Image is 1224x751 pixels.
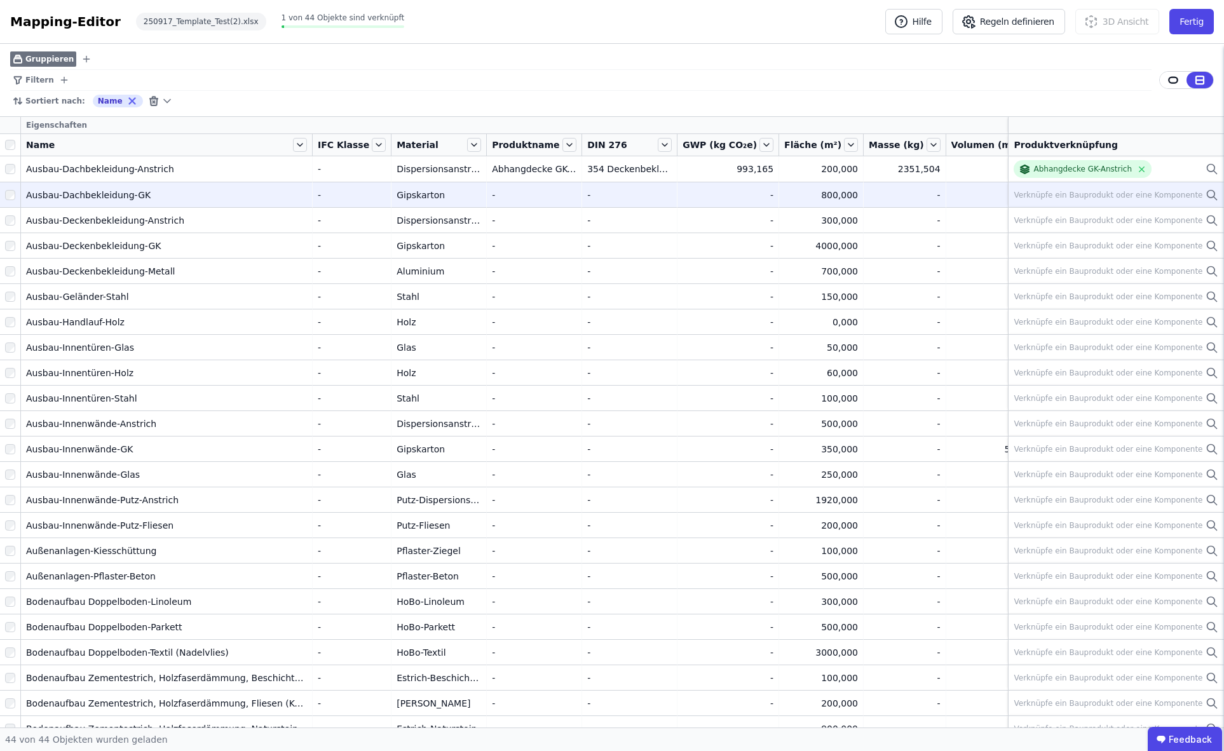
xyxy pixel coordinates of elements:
[951,545,1036,557] div: 0,000
[951,519,1036,532] div: 0,000
[869,265,941,278] div: -
[397,595,481,608] div: HoBo-Linoleum
[318,697,386,710] div: -
[318,468,386,481] div: -
[1075,9,1159,34] button: 3D Ansicht
[318,316,386,328] div: -
[1014,698,1202,708] div: Verknüpfe ein Bauprodukt oder eine Komponente
[492,417,576,430] div: -
[683,316,773,328] div: -
[587,163,672,175] div: 354 Deckenbekleidungen
[397,697,481,710] div: [PERSON_NAME]
[318,417,386,430] div: -
[1014,419,1202,429] div: Verknüpfe ein Bauprodukt oder eine Komponente
[1014,393,1202,403] div: Verknüpfe ein Bauprodukt oder eine Komponente
[318,545,386,557] div: -
[683,214,773,227] div: -
[10,13,121,30] div: Mapping-Editor
[951,646,1036,659] div: 0,000
[951,494,1036,506] div: 0,000
[318,265,386,278] div: -
[26,519,307,532] div: Ausbau-Innenwände-Putz-Fliesen
[397,545,481,557] div: Pflaster-Ziegel
[26,240,307,252] div: Ausbau-Deckenbekleidung-GK
[587,519,672,532] div: -
[683,417,773,430] div: -
[26,316,307,328] div: Ausbau-Handlauf-Holz
[784,621,858,633] div: 500,000
[26,545,307,557] div: Außenanlagen-Kiesschüttung
[397,265,481,278] div: Aluminium
[318,595,386,608] div: -
[683,189,773,201] div: -
[587,468,672,481] div: -
[1014,597,1202,607] div: Verknüpfe ein Bauprodukt oder eine Komponente
[784,417,858,430] div: 500,000
[25,96,85,106] span: Sortiert nach:
[397,443,481,456] div: Gipskarton
[784,443,858,456] div: 350,000
[492,570,576,583] div: -
[318,621,386,633] div: -
[951,367,1036,379] div: 0,000
[492,621,576,633] div: -
[683,646,773,659] div: -
[784,722,858,735] div: 900,000
[587,290,672,303] div: -
[397,316,481,328] div: Holz
[397,392,481,405] div: Stahl
[869,494,941,506] div: -
[397,519,481,532] div: Putz-Fliesen
[318,646,386,659] div: -
[951,163,1036,175] div: 0,000
[869,570,941,583] div: -
[587,316,672,328] div: -
[492,139,559,151] span: Produktname
[318,519,386,532] div: -
[492,163,576,175] div: Abhangdecke GK-Anstrich
[869,519,941,532] div: -
[587,265,672,278] div: -
[93,95,143,107] div: Name
[784,646,858,659] div: 3000,000
[784,341,858,354] div: 50,000
[318,189,386,201] div: -
[1014,724,1202,734] div: Verknüpfe ein Bauprodukt oder eine Komponente
[683,341,773,354] div: -
[951,570,1036,583] div: 0,000
[397,240,481,252] div: Gipskarton
[869,392,941,405] div: -
[869,621,941,633] div: -
[1014,673,1202,683] div: Verknüpfe ein Bauprodukt oder eine Komponente
[869,443,941,456] div: -
[683,163,773,175] div: 993,165
[784,139,841,151] span: Fläche (m²)
[397,621,481,633] div: HoBo-Parkett
[492,646,576,659] div: -
[587,367,672,379] div: -
[136,13,266,30] div: 250917_Template_Test(2).xlsx
[318,163,386,175] div: -
[951,621,1036,633] div: 0,000
[683,570,773,583] div: -
[26,417,307,430] div: Ausbau-Innenwände-Anstrich
[492,595,576,608] div: -
[784,545,858,557] div: 100,000
[869,139,924,151] span: Masse (kg)
[587,240,672,252] div: -
[318,722,386,735] div: -
[951,240,1036,252] div: 0,000
[397,214,481,227] div: Dispersionsanstrich
[1014,520,1202,531] div: Verknüpfe ein Bauprodukt oder eine Komponente
[587,595,672,608] div: -
[318,392,386,405] div: -
[26,570,307,583] div: Außenanlagen-Pflaster-Beton
[885,9,942,34] button: Hilfe
[318,570,386,583] div: -
[492,672,576,684] div: -
[26,290,307,303] div: Ausbau-Geländer-Stahl
[25,75,54,85] span: Filtern
[951,595,1036,608] div: 0,000
[587,392,672,405] div: -
[492,290,576,303] div: -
